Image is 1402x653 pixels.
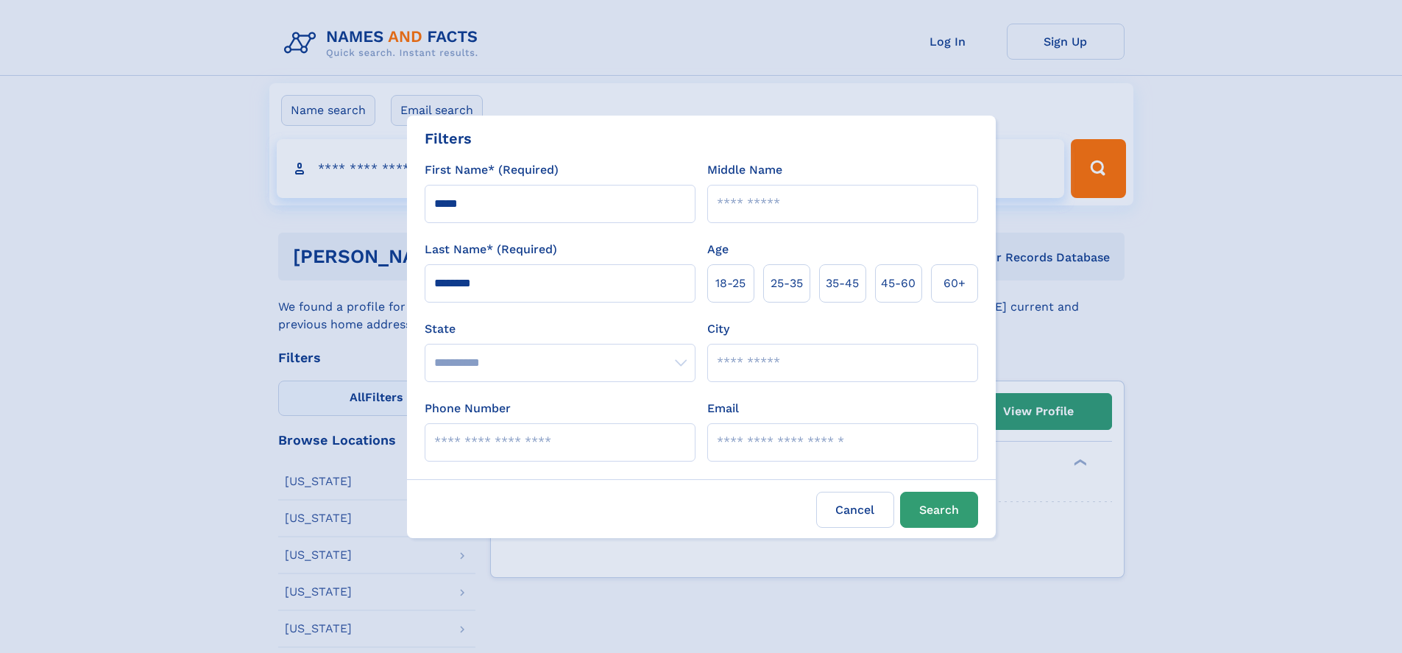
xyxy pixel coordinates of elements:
[816,492,894,528] label: Cancel
[707,241,729,258] label: Age
[826,275,859,292] span: 35‑45
[943,275,966,292] span: 60+
[707,400,739,417] label: Email
[425,161,559,179] label: First Name* (Required)
[425,241,557,258] label: Last Name* (Required)
[707,161,782,179] label: Middle Name
[771,275,803,292] span: 25‑35
[425,320,695,338] label: State
[900,492,978,528] button: Search
[881,275,916,292] span: 45‑60
[715,275,746,292] span: 18‑25
[707,320,729,338] label: City
[425,127,472,149] div: Filters
[425,400,511,417] label: Phone Number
